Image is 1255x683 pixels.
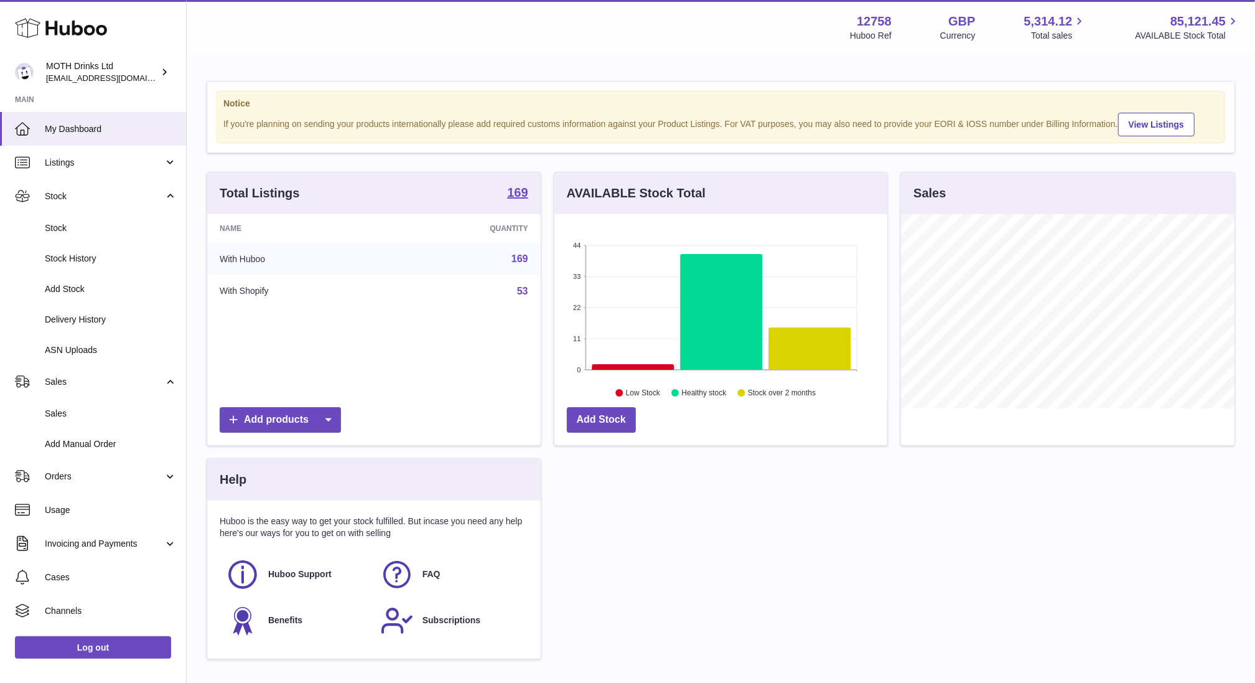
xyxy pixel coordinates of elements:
[573,304,581,311] text: 22
[207,243,387,275] td: With Huboo
[511,253,528,264] a: 169
[220,471,246,488] h3: Help
[681,389,727,398] text: Healthy stock
[948,13,975,30] strong: GBP
[220,185,300,202] h3: Total Listings
[45,191,164,202] span: Stock
[1024,13,1087,42] a: 5,314.12 Total sales
[207,275,387,308] td: With Shopify
[45,605,177,617] span: Channels
[577,366,581,374] text: 0
[220,407,341,433] a: Add products
[45,572,177,583] span: Cases
[45,157,164,169] span: Listings
[45,504,177,516] span: Usage
[1031,30,1086,42] span: Total sales
[207,214,387,243] th: Name
[45,538,164,550] span: Invoicing and Payments
[268,615,302,626] span: Benefits
[226,604,368,638] a: Benefits
[45,222,177,234] span: Stock
[1024,13,1073,30] span: 5,314.12
[422,615,480,626] span: Subscriptions
[387,214,541,243] th: Quantity
[46,73,183,83] span: [EMAIL_ADDRESS][DOMAIN_NAME]
[573,335,581,342] text: 11
[507,186,528,199] strong: 169
[45,408,177,420] span: Sales
[1118,113,1195,136] a: View Listings
[422,568,441,580] span: FAQ
[268,568,332,580] span: Huboo Support
[748,389,816,398] text: Stock over 2 months
[15,636,171,659] a: Log out
[45,123,177,135] span: My Dashboard
[223,98,1218,110] strong: Notice
[1135,30,1240,42] span: AVAILABLE Stock Total
[913,185,946,202] h3: Sales
[45,253,177,265] span: Stock History
[940,30,976,42] div: Currency
[45,283,177,295] span: Add Stock
[850,30,892,42] div: Huboo Ref
[45,344,177,356] span: ASN Uploads
[46,60,158,84] div: MOTH Drinks Ltd
[220,516,528,539] p: Huboo is the easy way to get your stock fulfilled. But incase you need any help here's our ways f...
[507,186,528,201] a: 169
[45,471,164,483] span: Orders
[45,438,177,450] span: Add Manual Order
[573,242,581,249] text: 44
[1135,13,1240,42] a: 85,121.45 AVAILABLE Stock Total
[1170,13,1226,30] span: 85,121.45
[567,185,706,202] h3: AVAILABLE Stock Total
[380,558,522,591] a: FAQ
[517,286,528,296] a: 53
[45,314,177,326] span: Delivery History
[626,389,661,398] text: Low Stock
[573,273,581,280] text: 33
[567,407,636,433] a: Add Stock
[380,604,522,638] a: Subscriptions
[15,63,34,82] img: orders@mothdrinks.com
[223,111,1218,136] div: If you're planning on sending your products internationally please add required customs informati...
[226,558,368,591] a: Huboo Support
[857,13,892,30] strong: 12758
[45,376,164,388] span: Sales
